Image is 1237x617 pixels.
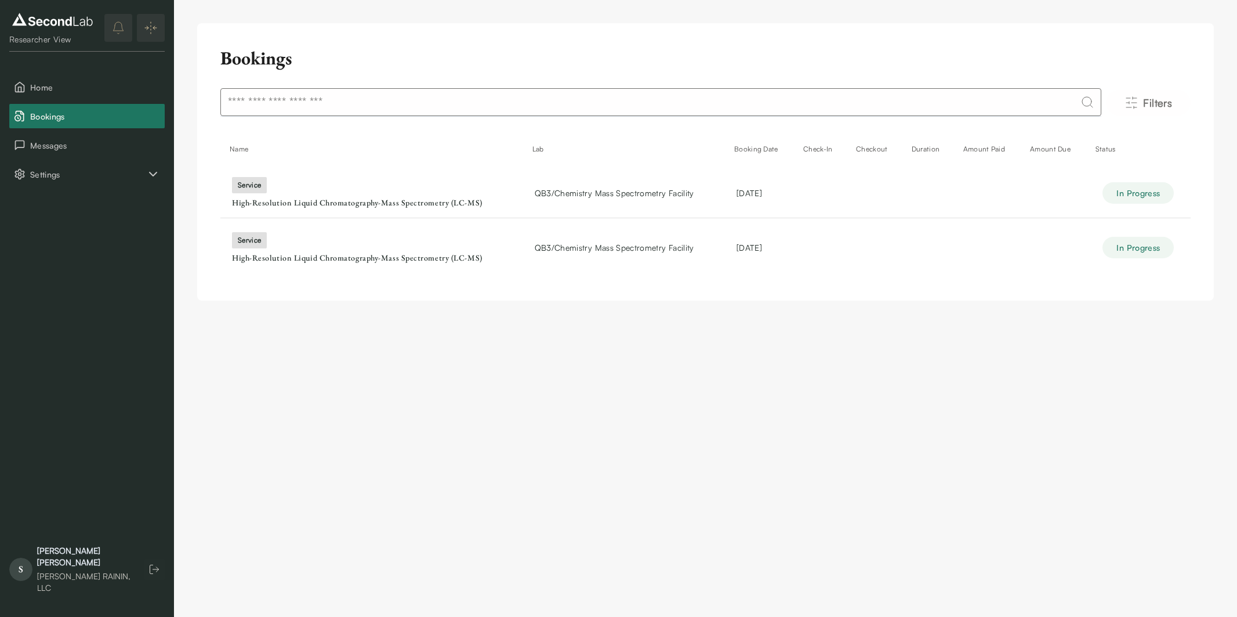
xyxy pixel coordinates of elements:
[232,253,512,264] div: High-Resolution Liquid Chromatography-Mass Spectrometry (LC-MS)
[30,110,160,122] span: Bookings
[30,139,160,151] span: Messages
[1086,135,1191,163] th: Status
[1106,90,1191,116] button: Filters
[30,81,160,93] span: Home
[954,135,1021,163] th: Amount Paid
[9,75,165,99] button: Home
[232,233,512,264] a: serviceHigh-Resolution Liquid Chromatography-Mass Spectrometry (LC-MS)
[137,14,165,42] button: Expand/Collapse sidebar
[523,135,725,163] th: Lab
[9,133,165,157] button: Messages
[1102,237,1174,258] div: In Progress
[9,162,165,186] div: Settings sub items
[737,187,782,199] div: [DATE]
[1021,135,1086,163] th: Amount Due
[535,241,694,254] span: QB3/Chemistry Mass Spectrometry Facility
[725,135,794,163] th: Booking Date
[232,178,512,208] a: serviceHigh-Resolution Liquid Chromatography-Mass Spectrometry (LC-MS)
[232,232,267,248] div: service
[30,168,146,181] span: Settings
[9,10,96,29] img: logo
[9,162,165,186] button: Settings
[1102,182,1174,204] div: In Progress
[220,135,523,163] th: Name
[232,177,267,193] div: service
[1143,95,1172,111] span: Filters
[902,135,954,163] th: Duration
[9,104,165,128] button: Bookings
[847,135,902,163] th: Checkout
[232,198,512,208] div: High-Resolution Liquid Chromatography-Mass Spectrometry (LC-MS)
[104,14,132,42] button: notifications
[220,46,292,70] h2: Bookings
[737,241,782,254] div: [DATE]
[535,187,694,199] span: QB3/Chemistry Mass Spectrometry Facility
[794,135,847,163] th: Check-In
[9,34,96,45] div: Researcher View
